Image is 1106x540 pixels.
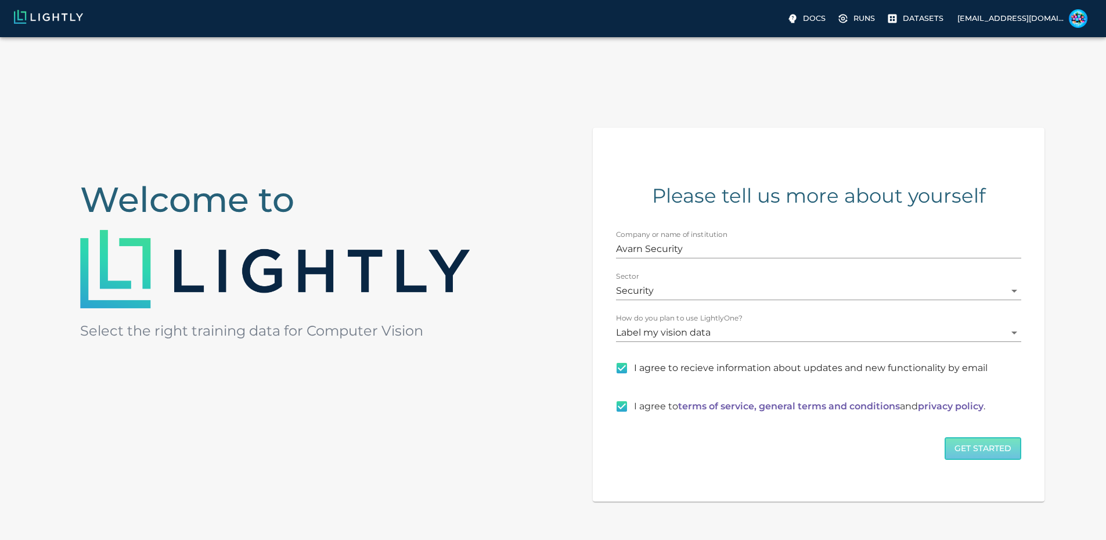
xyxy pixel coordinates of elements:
[616,282,1021,300] div: Security
[80,322,513,340] h5: Select the right training data for Computer Vision
[616,314,743,323] label: How do you plan to use LightlyOne?
[616,230,727,240] label: Company or name of institution
[884,9,948,28] a: Please complete one of our getting started guides to active the full UI
[80,179,513,221] h2: Welcome to
[835,9,880,28] a: Please complete one of our getting started guides to active the full UI
[945,437,1021,460] button: Get Started
[1069,9,1087,28] img: Smart Tech
[918,401,983,412] a: privacy policy
[616,183,1021,208] h4: Please tell us more about yourself
[634,361,988,375] span: I agree to recieve information about updates and new functionality by email
[616,323,1021,342] div: Label my vision data
[784,9,830,28] label: Docs
[803,13,826,24] p: Docs
[616,272,639,282] label: Sector
[80,230,470,308] img: Lightly
[903,13,943,24] p: Datasets
[953,6,1092,31] label: [EMAIL_ADDRESS][DOMAIN_NAME]Smart Tech
[853,13,875,24] p: Runs
[957,13,1064,24] p: [EMAIL_ADDRESS][DOMAIN_NAME]
[634,399,985,413] p: I agree to and .
[678,401,900,412] a: terms of service, general terms and conditions
[14,10,83,24] img: Lightly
